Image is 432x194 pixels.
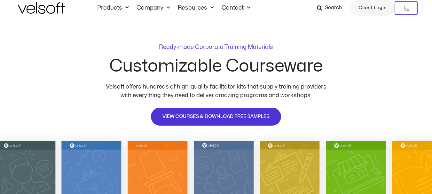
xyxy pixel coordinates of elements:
[133,4,174,12] a: CompanyMenu Toggle
[325,4,342,12] span: Search
[317,3,347,13] a: Search
[350,0,395,16] a: Client Login
[18,2,65,14] img: Velsoft Training Materials
[93,4,254,12] nav: Menu
[218,4,254,12] a: ContactMenu Toggle
[162,113,270,120] span: VIEW COURSES & DOWNLOAD FREE SAMPLES
[101,82,331,100] p: Velsoft offers hundreds of high-quality facilitator kits that supply training providers with ever...
[93,4,133,12] a: ProductsMenu Toggle
[174,4,218,12] a: ResourcesMenu Toggle
[150,107,282,126] a: VIEW COURSES & DOWNLOAD FREE SAMPLES
[358,4,387,12] span: Client Login
[159,44,273,50] p: Ready-made Corporate Training Materials
[109,58,323,75] h2: Customizable Courseware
